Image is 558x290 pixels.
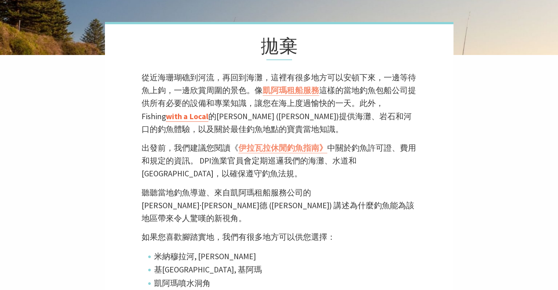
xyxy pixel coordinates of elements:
font: 拋棄 [261,34,298,58]
font: 聽聽當地釣魚導遊、來自凱阿瑪租船服務公司的[PERSON_NAME]·[PERSON_NAME]德 ([PERSON_NAME]) 講述為什麼釣魚能為該地區帶來令人驚嘆的新視角。 [142,187,414,223]
font: with a Local [166,111,208,121]
a: 凱阿瑪租船服務 [263,85,319,96]
font: 中關於釣魚許可證、費用和規定的資訊。 DPI漁業官員會定期巡邏我們的海灘、水道和[GEOGRAPHIC_DATA]，以確保遵守釣魚法規。 [142,143,416,179]
font: 的[PERSON_NAME] ([PERSON_NAME])提供海灘、岩石和河口的釣魚體驗，以及關於最佳釣魚地點的寶貴當地知識。 [142,111,412,134]
a: 伊拉瓦拉休閒釣魚指南》 [238,143,327,153]
font: 如果您喜歡腳踏實地，我們有很多地方可以供您選擇： [142,232,335,242]
font: 凱阿瑪租船服務 [263,85,319,95]
font: 出發前，我們建議您閱讀《 [142,143,238,153]
font: 凱阿瑪噴水洞角 [154,278,211,288]
font: 從近海珊瑚礁到河流，再回到海灘，這裡有很多地方可以安頓下來，一邊等待魚上鉤，一邊欣賞周圍的景色。像 [142,72,416,95]
font: 這樣的當地釣魚包船公司提供所有必要的設備和專業知識，讓您在海上度過愉快的一天。此外， Fishing [142,85,416,121]
font: 基[GEOGRAPHIC_DATA], 基阿瑪 [154,264,262,275]
a: with a Local [166,111,208,122]
font: 米納穆拉河, [PERSON_NAME] [154,251,256,261]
